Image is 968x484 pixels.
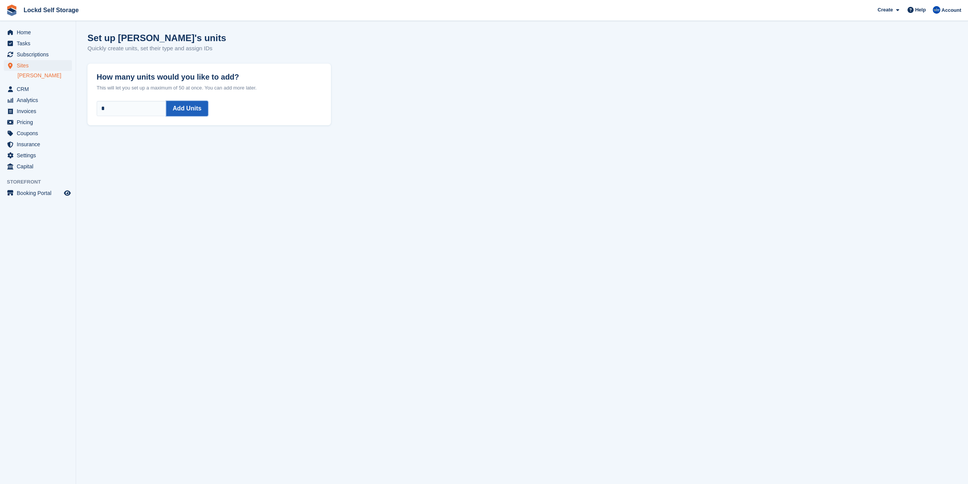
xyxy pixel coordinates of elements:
img: Jonny Bleach [933,6,940,14]
span: Account [941,6,961,14]
button: Add Units [166,101,208,116]
img: stora-icon-8386f47178a22dfd0bd8f6a31ec36ba5ce8667c1dd55bd0f319d3a0aa187defe.svg [6,5,17,16]
a: menu [4,128,72,139]
a: Preview store [63,188,72,198]
span: Capital [17,161,62,172]
a: menu [4,38,72,49]
span: Invoices [17,106,62,117]
p: Quickly create units, set their type and assign IDs [87,44,226,53]
span: Tasks [17,38,62,49]
span: Insurance [17,139,62,150]
h1: Set up [PERSON_NAME]'s units [87,33,226,43]
a: menu [4,139,72,150]
a: menu [4,27,72,38]
span: Coupons [17,128,62,139]
a: menu [4,60,72,71]
span: Analytics [17,95,62,105]
a: menu [4,95,72,105]
a: menu [4,117,72,128]
a: menu [4,161,72,172]
span: Sites [17,60,62,71]
a: menu [4,150,72,161]
span: Storefront [7,178,76,186]
a: Lockd Self Storage [21,4,82,16]
a: [PERSON_NAME] [17,72,72,79]
p: This will let you set up a maximum of 50 at once. You can add more later. [97,84,322,92]
a: menu [4,84,72,94]
a: menu [4,49,72,60]
span: Create [877,6,893,14]
span: Booking Portal [17,188,62,198]
label: How many units would you like to add? [97,64,322,81]
span: Help [915,6,926,14]
span: Settings [17,150,62,161]
span: CRM [17,84,62,94]
span: Home [17,27,62,38]
a: menu [4,106,72,117]
span: Subscriptions [17,49,62,60]
span: Pricing [17,117,62,128]
a: menu [4,188,72,198]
